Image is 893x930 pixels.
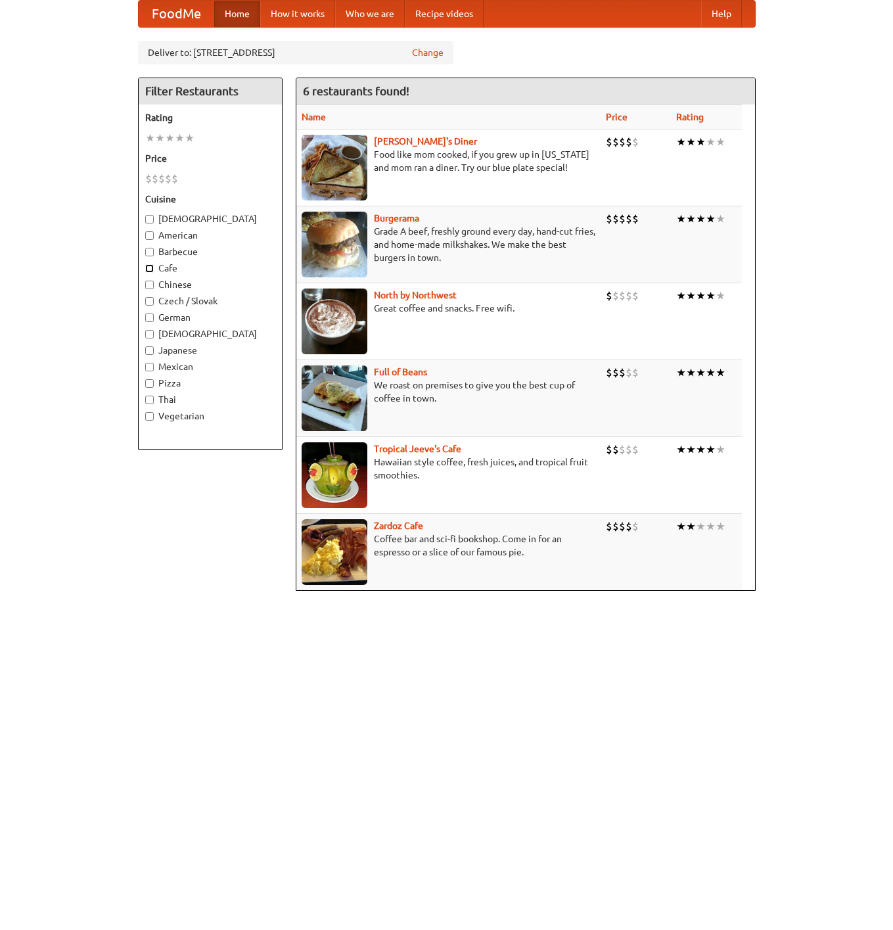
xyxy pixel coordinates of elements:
[165,172,172,186] li: $
[696,519,706,534] li: ★
[626,519,632,534] li: $
[152,172,158,186] li: $
[145,278,275,291] label: Chinese
[632,365,639,380] li: $
[696,442,706,457] li: ★
[145,393,275,406] label: Thai
[405,1,484,27] a: Recipe videos
[165,131,175,145] li: ★
[612,442,619,457] li: $
[145,231,154,240] input: American
[706,519,716,534] li: ★
[145,346,154,355] input: Japanese
[302,148,595,174] p: Food like mom cooked, if you grew up in [US_STATE] and mom ran a diner. Try our blue plate special!
[145,363,154,371] input: Mexican
[716,135,725,149] li: ★
[335,1,405,27] a: Who we are
[676,212,686,226] li: ★
[145,152,275,165] h5: Price
[619,442,626,457] li: $
[302,379,595,405] p: We roast on premises to give you the best cup of coffee in town.
[676,442,686,457] li: ★
[145,245,275,258] label: Barbecue
[696,212,706,226] li: ★
[686,135,696,149] li: ★
[145,212,275,225] label: [DEMOGRAPHIC_DATA]
[696,289,706,303] li: ★
[185,131,195,145] li: ★
[606,289,612,303] li: $
[716,365,725,380] li: ★
[686,212,696,226] li: ★
[686,289,696,303] li: ★
[619,365,626,380] li: $
[632,212,639,226] li: $
[606,112,628,122] a: Price
[145,193,275,206] h5: Cuisine
[696,135,706,149] li: ★
[145,294,275,308] label: Czech / Slovak
[139,1,214,27] a: FoodMe
[612,365,619,380] li: $
[686,442,696,457] li: ★
[145,311,275,324] label: German
[260,1,335,27] a: How it works
[374,290,457,300] b: North by Northwest
[145,172,152,186] li: $
[302,365,367,431] img: beans.jpg
[701,1,742,27] a: Help
[706,289,716,303] li: ★
[302,302,595,315] p: Great coffee and snacks. Free wifi.
[606,212,612,226] li: $
[606,442,612,457] li: $
[145,412,154,421] input: Vegetarian
[676,519,686,534] li: ★
[612,289,619,303] li: $
[619,519,626,534] li: $
[155,131,165,145] li: ★
[626,135,632,149] li: $
[716,289,725,303] li: ★
[302,532,595,559] p: Coffee bar and sci-fi bookshop. Come in for an espresso or a slice of our famous pie.
[138,41,453,64] div: Deliver to: [STREET_ADDRESS]
[706,365,716,380] li: ★
[145,248,154,256] input: Barbecue
[696,365,706,380] li: ★
[676,365,686,380] li: ★
[374,444,461,454] b: Tropical Jeeve's Cafe
[374,521,423,531] a: Zardoz Cafe
[686,519,696,534] li: ★
[145,379,154,388] input: Pizza
[145,229,275,242] label: American
[175,131,185,145] li: ★
[145,396,154,404] input: Thai
[172,172,178,186] li: $
[145,297,154,306] input: Czech / Slovak
[606,365,612,380] li: $
[716,519,725,534] li: ★
[626,289,632,303] li: $
[626,212,632,226] li: $
[632,289,639,303] li: $
[302,289,367,354] img: north.jpg
[626,365,632,380] li: $
[302,225,595,264] p: Grade A beef, freshly ground every day, hand-cut fries, and home-made milkshakes. We make the bes...
[686,365,696,380] li: ★
[145,111,275,124] h5: Rating
[303,85,409,97] ng-pluralize: 6 restaurants found!
[139,78,282,105] h4: Filter Restaurants
[606,135,612,149] li: $
[374,136,477,147] a: [PERSON_NAME]'s Diner
[145,281,154,289] input: Chinese
[632,135,639,149] li: $
[145,360,275,373] label: Mexican
[145,327,275,340] label: [DEMOGRAPHIC_DATA]
[145,330,154,338] input: [DEMOGRAPHIC_DATA]
[606,519,612,534] li: $
[676,112,704,122] a: Rating
[412,46,444,59] a: Change
[302,519,367,585] img: zardoz.jpg
[302,112,326,122] a: Name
